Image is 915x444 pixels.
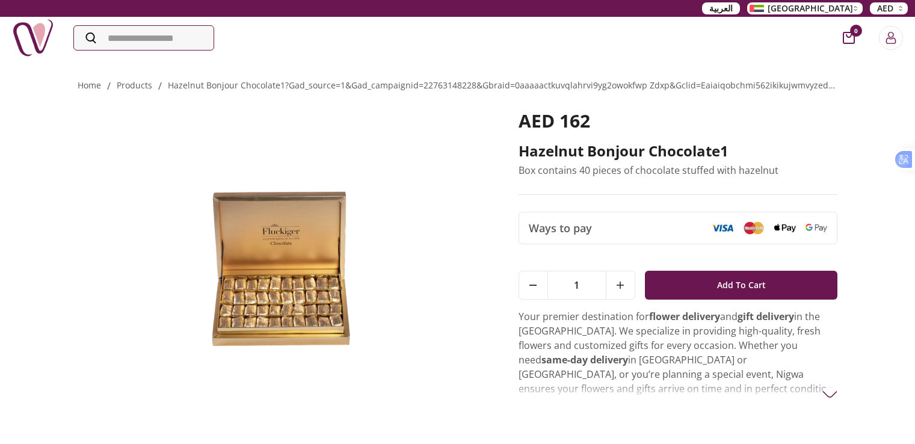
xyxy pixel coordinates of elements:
img: Google Pay [806,224,827,232]
img: Apple Pay [774,224,796,233]
button: AED [870,2,908,14]
span: AED [877,2,893,14]
img: arrow [822,387,837,402]
span: 0 [850,25,862,37]
img: Mastercard [743,221,765,234]
li: / [107,79,111,93]
a: Home [78,79,101,91]
button: Login [879,26,903,50]
span: [GEOGRAPHIC_DATA] [768,2,853,14]
span: 1 [548,271,606,299]
button: cart-button [843,32,855,44]
span: Add To Cart [717,274,766,296]
span: Ways to pay [529,220,592,236]
li: / [158,79,162,93]
strong: gift delivery [738,310,794,323]
img: Arabic_dztd3n.png [750,5,764,12]
button: Add To Cart [645,271,838,300]
strong: same-day delivery [541,353,628,366]
p: Box contains 40 pieces of chocolate stuffed with hazelnut [519,163,838,177]
span: AED 162 [519,108,590,133]
button: [GEOGRAPHIC_DATA] [747,2,863,14]
img: Hazelnut bonjour chocolate1 [78,110,485,420]
img: Visa [712,224,733,232]
input: Search [74,26,214,50]
span: العربية [709,2,733,14]
h2: Hazelnut bonjour chocolate1 [519,141,838,161]
strong: flower delivery [649,310,720,323]
img: Nigwa-uae-gifts [12,17,54,59]
a: products [117,79,152,91]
